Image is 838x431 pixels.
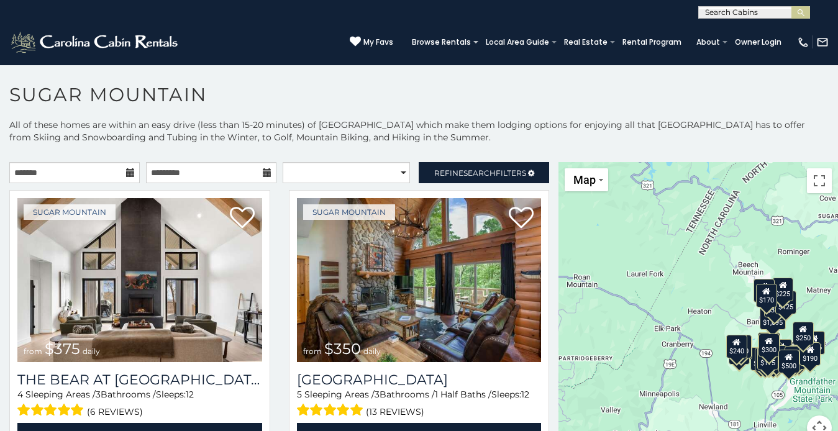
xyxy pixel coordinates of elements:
[375,389,380,400] span: 3
[17,389,23,400] span: 4
[760,306,786,330] div: $1,095
[297,198,542,362] a: Grouse Moor Lodge from $350 daily
[230,206,255,232] a: Add to favorites
[754,279,775,302] div: $240
[565,168,608,191] button: Change map style
[772,278,793,301] div: $225
[324,340,361,358] span: $350
[463,168,496,178] span: Search
[24,204,116,220] a: Sugar Mountain
[771,339,792,363] div: $200
[690,34,726,51] a: About
[363,347,381,356] span: daily
[509,206,534,232] a: Add to favorites
[729,34,788,51] a: Owner Login
[297,371,542,388] a: [GEOGRAPHIC_DATA]
[573,173,596,186] span: Map
[778,350,799,373] div: $500
[807,168,832,193] button: Toggle fullscreen view
[521,389,529,400] span: 12
[186,389,194,400] span: 12
[17,198,262,362] img: The Bear At Sugar Mountain
[406,34,477,51] a: Browse Rentals
[434,168,526,178] span: Refine Filters
[17,198,262,362] a: The Bear At Sugar Mountain from $375 daily
[17,371,262,388] a: The Bear At [GEOGRAPHIC_DATA]
[616,34,688,51] a: Rental Program
[758,333,780,357] div: $300
[87,404,143,420] span: (6 reviews)
[816,36,829,48] img: mail-regular-white.png
[96,389,101,400] span: 3
[83,347,100,356] span: daily
[785,346,806,370] div: $195
[793,322,814,345] div: $250
[297,389,302,400] span: 5
[17,388,262,420] div: Sleeping Areas / Bathrooms / Sleeps:
[297,198,542,362] img: Grouse Moor Lodge
[726,335,747,358] div: $240
[350,36,393,48] a: My Favs
[303,347,322,356] span: from
[297,371,542,388] h3: Grouse Moor Lodge
[804,331,825,355] div: $155
[366,404,424,420] span: (13 reviews)
[799,342,821,366] div: $190
[363,37,393,48] span: My Favs
[558,34,614,51] a: Real Estate
[758,332,779,356] div: $190
[9,30,181,55] img: White-1-2.png
[297,388,542,420] div: Sleeping Areas / Bathrooms / Sleeps:
[45,340,80,358] span: $375
[435,389,491,400] span: 1 Half Baths /
[797,36,809,48] img: phone-regular-white.png
[419,162,549,183] a: RefineSearchFilters
[755,348,776,371] div: $155
[17,371,262,388] h3: The Bear At Sugar Mountain
[756,284,777,307] div: $170
[775,291,796,314] div: $125
[757,347,778,370] div: $175
[24,347,42,356] span: from
[480,34,555,51] a: Local Area Guide
[303,204,395,220] a: Sugar Mountain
